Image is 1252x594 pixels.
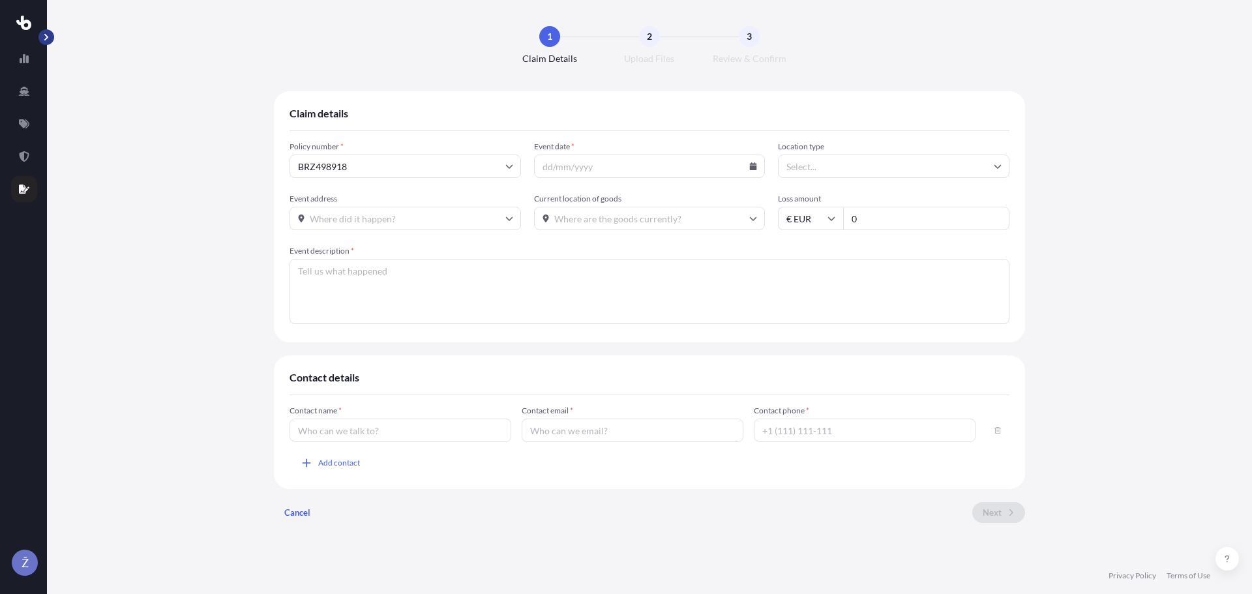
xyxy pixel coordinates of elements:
[22,556,29,569] span: Ž
[318,456,360,469] span: Add contact
[534,155,766,178] input: dd/mm/yyyy
[290,155,521,178] input: Select policy number...
[522,52,577,65] span: Claim Details
[290,453,370,473] button: Add contact
[972,502,1025,523] button: Next
[1167,571,1210,581] a: Terms of Use
[534,207,766,230] input: Where are the goods currently?
[290,141,521,152] span: Policy number
[290,419,511,442] input: Who can we talk to?
[754,406,976,416] span: Contact phone
[522,406,743,416] span: Contact email
[284,506,310,519] p: Cancel
[983,506,1002,519] p: Next
[778,155,1009,178] input: Select...
[290,371,359,384] span: Contact details
[647,30,652,43] span: 2
[713,52,786,65] span: Review & Confirm
[290,207,521,230] input: Where did it happen?
[534,141,766,152] span: Event date
[274,502,321,523] button: Cancel
[1109,571,1156,581] a: Privacy Policy
[290,107,348,120] span: Claim details
[778,194,1009,204] span: Loss amount
[534,194,766,204] span: Current location of goods
[778,141,1009,152] span: Location type
[522,419,743,442] input: Who can we email?
[547,30,552,43] span: 1
[747,30,752,43] span: 3
[624,52,674,65] span: Upload Files
[290,194,521,204] span: Event address
[754,419,976,442] input: +1 (111) 111-111
[290,246,1009,256] span: Event description
[290,406,511,416] span: Contact name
